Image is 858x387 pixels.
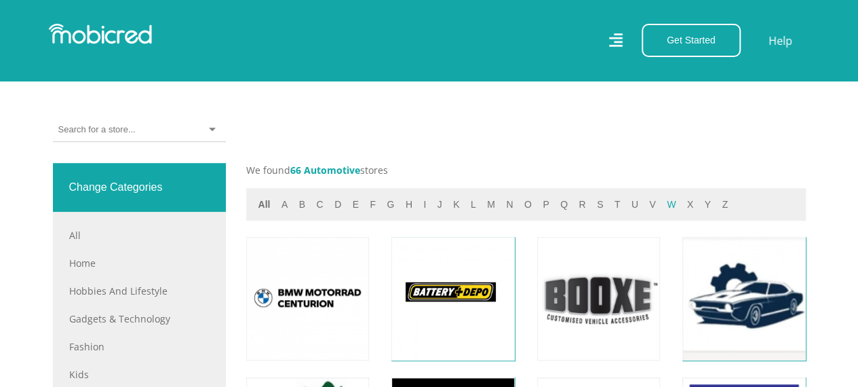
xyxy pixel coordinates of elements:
button: x [683,197,697,213]
button: f [366,197,380,213]
button: c [312,197,327,213]
button: a [277,197,292,213]
span: Automotive [304,164,360,177]
a: Fashion [69,339,210,354]
button: r [574,197,589,213]
button: p [539,197,553,213]
button: t [610,197,625,213]
h2: Find Stores [53,53,806,86]
button: m [483,197,499,213]
p: We found stores [246,163,806,177]
button: d [330,197,345,213]
button: u [627,197,642,213]
a: Gadgets & Technology [69,312,210,326]
a: Home [69,256,210,270]
button: All [254,197,275,213]
button: e [349,197,363,213]
a: Kids [69,367,210,382]
button: v [645,197,659,213]
button: i [419,197,430,213]
img: Mobicred [49,24,152,44]
div: Change Categories [53,163,226,212]
button: k [449,197,463,213]
a: Hobbies and Lifestyle [69,284,210,298]
button: b [295,197,309,213]
button: s [593,197,607,213]
button: q [556,197,572,213]
button: g [383,197,398,213]
button: y [701,197,715,213]
button: n [502,197,517,213]
span: 66 [290,164,301,177]
button: o [520,197,536,213]
button: w [663,197,680,213]
a: Help [768,32,793,50]
button: j [433,197,446,213]
input: Search for a store... [58,124,135,136]
button: z [718,197,732,213]
button: h [402,197,416,213]
button: Get Started [642,24,741,57]
button: l [467,197,480,213]
a: All [69,228,210,242]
